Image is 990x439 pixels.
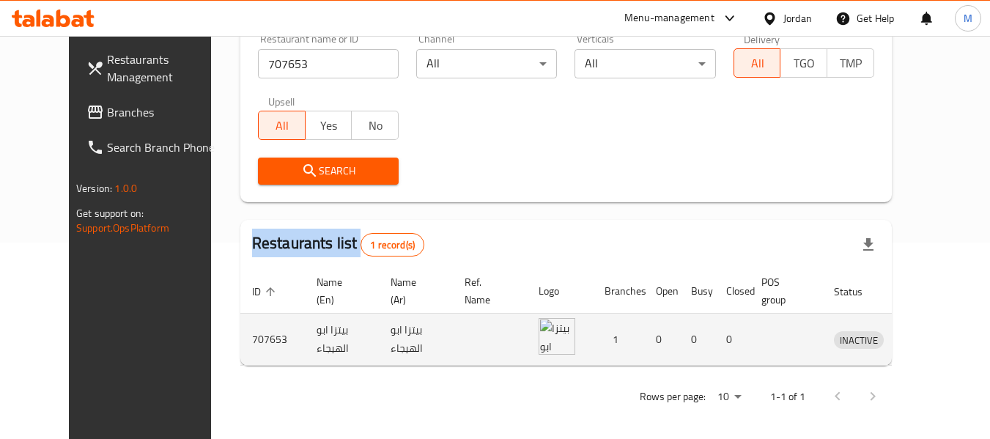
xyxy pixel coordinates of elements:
[391,273,435,309] span: Name (Ar)
[624,10,714,27] div: Menu-management
[712,386,747,408] div: Rows per page:
[107,51,223,86] span: Restaurants Management
[305,314,379,366] td: بيتزا ابو الهيجاء
[76,204,144,223] span: Get support on:
[305,111,352,140] button: Yes
[75,95,234,130] a: Branches
[714,314,750,366] td: 0
[240,269,952,366] table: enhanced table
[361,238,424,252] span: 1 record(s)
[258,111,306,140] button: All
[258,158,399,185] button: Search
[714,269,750,314] th: Closed
[644,314,679,366] td: 0
[834,283,882,300] span: Status
[834,331,884,349] div: INACTIVE
[761,273,805,309] span: POS group
[679,269,714,314] th: Busy
[786,53,821,74] span: TGO
[311,115,347,136] span: Yes
[527,269,593,314] th: Logo
[964,10,972,26] span: M
[258,49,399,78] input: Search for restaurant name or ID..
[770,388,805,406] p: 1-1 of 1
[351,111,399,140] button: No
[107,139,223,156] span: Search Branch Phone
[834,332,884,349] span: INACTIVE
[358,115,393,136] span: No
[744,34,780,44] label: Delivery
[783,10,812,26] div: Jordan
[270,162,387,180] span: Search
[240,314,305,366] td: 707653
[833,53,868,74] span: TMP
[644,269,679,314] th: Open
[734,48,781,78] button: All
[379,314,453,366] td: بيتزا ابو الهيجاء
[851,227,886,262] div: Export file
[252,232,424,257] h2: Restaurants list
[593,314,644,366] td: 1
[76,179,112,198] span: Version:
[107,103,223,121] span: Branches
[780,48,827,78] button: TGO
[679,314,714,366] td: 0
[252,283,280,300] span: ID
[575,49,715,78] div: All
[539,318,575,355] img: بيتزا ابو الهيجاء
[740,53,775,74] span: All
[827,48,874,78] button: TMP
[114,179,137,198] span: 1.0.0
[465,273,509,309] span: Ref. Name
[640,388,706,406] p: Rows per page:
[75,130,234,165] a: Search Branch Phone
[265,115,300,136] span: All
[317,273,361,309] span: Name (En)
[361,233,424,257] div: Total records count
[416,49,557,78] div: All
[593,269,644,314] th: Branches
[76,218,169,237] a: Support.OpsPlatform
[75,42,234,95] a: Restaurants Management
[268,96,295,106] label: Upsell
